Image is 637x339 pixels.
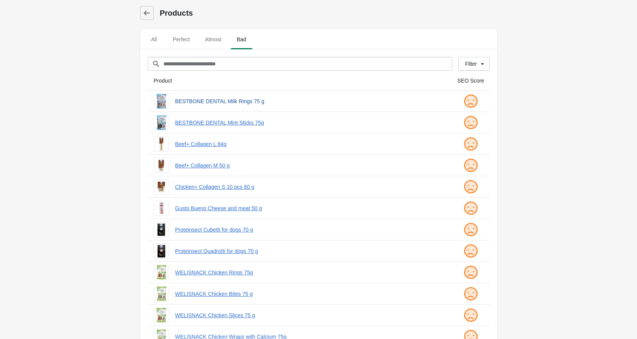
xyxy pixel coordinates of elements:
span: All [145,32,164,46]
h1: Products [160,8,497,18]
th: Product [148,71,451,91]
img: sad.png [463,222,478,237]
span: Perfect [167,32,196,46]
a: WELISNACK Chicken Slices 75 g [175,311,445,319]
img: sad.png [463,201,478,216]
img: sad.png [463,136,478,152]
span: Almost [199,32,228,46]
img: sad.png [463,115,478,130]
a: Gusto Bueno Cheese and meat 50 g [175,204,445,212]
img: sad.png [463,179,478,195]
button: Almost [197,29,229,49]
img: sad.png [463,94,478,109]
a: WELISNACK Chicken Bites 75 g [175,290,445,298]
img: sad.png [463,265,478,280]
div: Filter [465,61,477,67]
img: sad.png [463,286,478,302]
a: BESTBONE DENTAL Mint Sticks 75g [175,119,445,127]
th: SEO Score [451,71,490,91]
img: sad.png [463,158,478,173]
button: Bad [229,29,254,49]
button: All [143,29,165,49]
a: Beef+ Collagen M 50 g [175,162,445,169]
a: Beef+ Collagen L 84g [175,140,445,148]
button: Perfect [165,29,197,49]
button: Filter [458,57,489,71]
a: WELISNACK Chicken Rings 75g [175,269,445,276]
img: sad.png [463,243,478,259]
a: Proteinsect Quadrotti for dogs 70 g [175,247,445,255]
span: Bad [231,32,253,46]
img: sad.png [463,308,478,323]
a: Proteinsect Cubetti for dogs 70 g [175,226,445,234]
a: Chicken+ Collagen S 10 pcs 60 g [175,183,445,191]
a: BESTBONE DENTAL Milk Rings 75 g [175,97,445,105]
